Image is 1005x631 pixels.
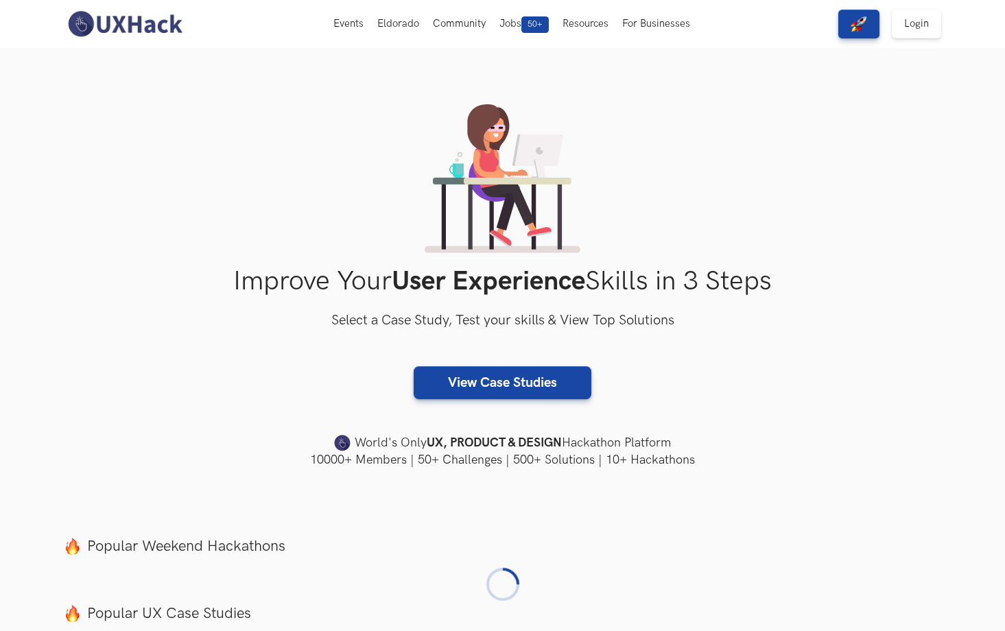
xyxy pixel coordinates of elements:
[851,16,867,32] img: rocket
[521,16,549,33] span: 50+
[334,434,351,452] img: uxhack-favicon-image.png
[425,104,580,253] img: lady working on laptop
[892,10,941,38] a: Login
[64,433,942,453] h4: World's Only Hackathon Platform
[64,537,942,556] label: Popular Weekend Hackathons
[392,265,585,298] strong: User Experience
[64,10,186,38] img: UXHack-logo.png
[64,538,81,555] img: fire.png
[64,265,942,298] h1: Improve Your Skills in 3 Steps
[414,366,591,399] a: View Case Studies
[64,451,942,468] h4: 10000+ Members | 50+ Challenges | 500+ Solutions | 10+ Hackathons
[64,604,942,623] label: Popular UX Case Studies
[64,310,942,332] h3: Select a Case Study, Test your skills & View Top Solutions
[427,433,562,453] strong: UX, PRODUCT & DESIGN
[64,605,81,622] img: fire.png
